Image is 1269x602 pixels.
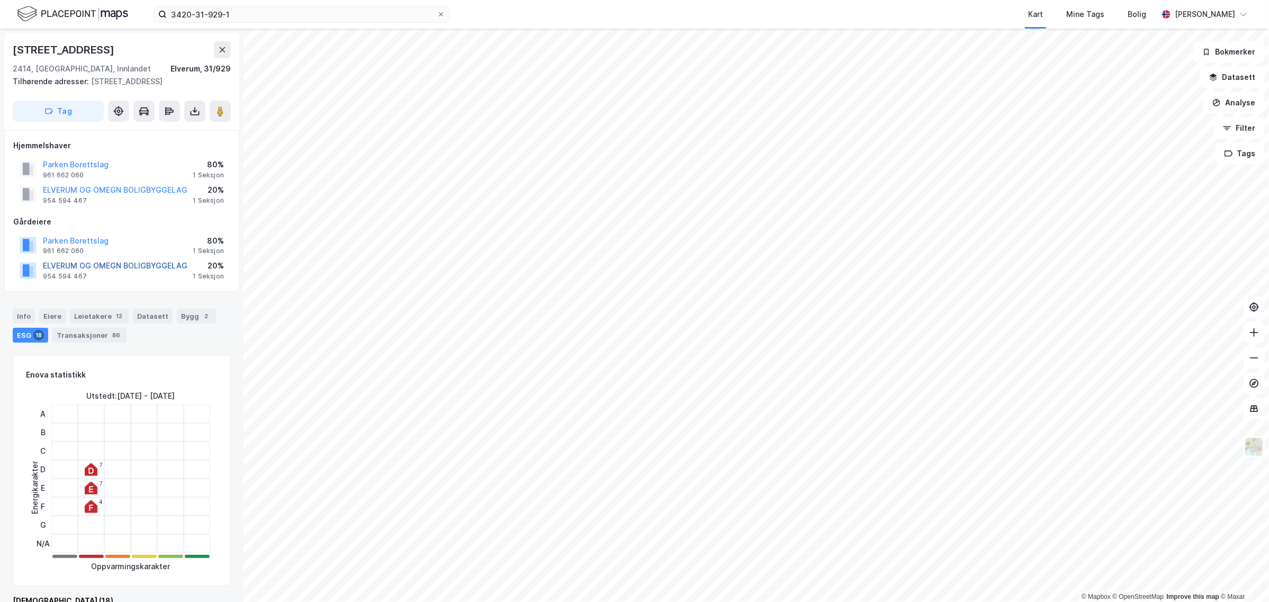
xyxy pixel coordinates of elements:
div: Bygg [177,309,216,324]
button: Tags [1216,143,1265,164]
div: Info [13,309,35,324]
div: 18 [33,330,44,340]
img: Z [1244,437,1264,457]
div: Elverum, 31/929 [170,62,231,75]
div: [PERSON_NAME] [1175,8,1235,21]
div: F [37,497,50,516]
div: N/A [37,534,50,553]
div: 80% [193,235,224,247]
div: 1 Seksjon [193,171,224,179]
a: OpenStreetMap [1113,593,1164,600]
div: Eiere [39,309,66,324]
div: [STREET_ADDRESS] [13,41,116,58]
div: 961 662 060 [43,171,84,179]
span: Tilhørende adresser: [13,77,91,86]
div: Oppvarmingskarakter [92,560,170,573]
div: ESG [13,328,48,343]
button: Analyse [1203,92,1265,113]
div: 954 594 467 [43,272,87,281]
div: Kontrollprogram for chat [1216,551,1269,602]
div: 1 Seksjon [193,196,224,205]
div: Gårdeiere [13,215,230,228]
div: 2 [201,311,212,321]
div: Kart [1028,8,1043,21]
div: 1 Seksjon [193,247,224,255]
div: Utstedt : [DATE] - [DATE] [87,390,175,402]
div: C [37,442,50,460]
div: Energikarakter [29,461,41,514]
div: D [37,460,50,479]
div: 1 Seksjon [193,272,224,281]
div: 86 [110,330,122,340]
div: 2414, [GEOGRAPHIC_DATA], Innlandet [13,62,151,75]
button: Filter [1214,118,1265,139]
div: E [37,479,50,497]
img: logo.f888ab2527a4732fd821a326f86c7f29.svg [17,5,128,23]
button: Bokmerker [1193,41,1265,62]
div: B [37,423,50,442]
div: Mine Tags [1066,8,1104,21]
button: Tag [13,101,104,122]
div: Enova statistikk [26,369,86,381]
div: 4 [99,499,103,505]
div: Hjemmelshaver [13,139,230,152]
div: A [37,405,50,423]
div: G [37,516,50,534]
div: Transaksjoner [52,328,127,343]
div: Leietakere [70,309,129,324]
div: [STREET_ADDRESS] [13,75,222,88]
div: 80% [193,158,224,171]
div: Datasett [133,309,173,324]
a: Mapbox [1082,593,1111,600]
div: Bolig [1128,8,1146,21]
button: Datasett [1200,67,1265,88]
iframe: Chat Widget [1216,551,1269,602]
div: 12 [114,311,124,321]
div: 7 [100,462,103,468]
div: 20% [193,184,224,196]
div: 20% [193,259,224,272]
input: Søk på adresse, matrikkel, gårdeiere, leietakere eller personer [167,6,437,22]
div: 954 594 467 [43,196,87,205]
a: Improve this map [1167,593,1219,600]
div: 7 [100,480,103,487]
div: 961 662 060 [43,247,84,255]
